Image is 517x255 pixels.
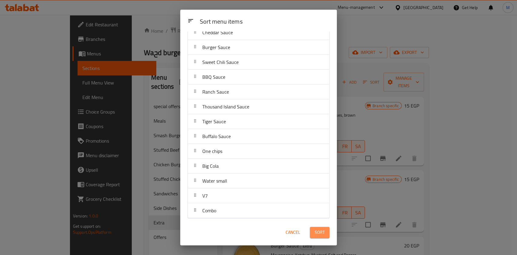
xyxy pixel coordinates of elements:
span: Cancel [286,229,300,236]
span: Buffalo Sauce [202,132,231,141]
span: Sweet Chili Sauce [202,58,239,67]
div: Water small [188,174,329,188]
div: Burger Sauce [188,40,329,55]
div: Ranch Sauce [188,84,329,99]
span: One chips [202,147,222,156]
button: Sort [310,227,330,238]
div: Big Cola [188,159,329,174]
span: Thousand Island Sauce [202,102,249,111]
div: Buffalo Sauce [188,129,329,144]
span: Big Cola [202,161,219,171]
span: Sort [315,229,325,236]
span: Tiger Sauce [202,117,226,126]
span: Water small [202,176,227,185]
span: Ranch Sauce [202,87,229,96]
div: Sweet Chili Sauce [188,55,329,70]
span: Cheddar Sauce [202,28,233,37]
span: BBQ Sauce [202,72,225,81]
div: Cheddar Sauce [188,25,329,40]
div: BBQ Sauce [188,70,329,84]
span: Burger Sauce [202,43,230,52]
div: One chips [188,144,329,159]
div: Thousand Island Sauce [188,99,329,114]
div: Tiger Sauce [188,114,329,129]
div: Sort menu items [197,15,332,29]
span: V7 [202,191,208,200]
div: Combo [188,203,329,218]
span: Combo [202,206,216,215]
div: V7 [188,188,329,203]
button: Cancel [283,227,303,238]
